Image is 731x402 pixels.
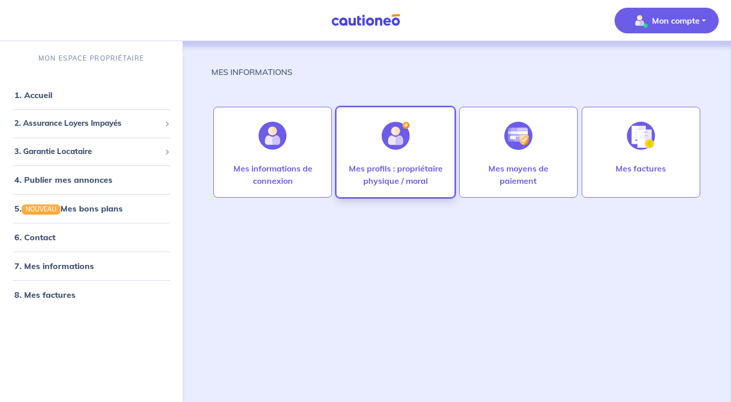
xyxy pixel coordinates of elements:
[347,162,444,187] p: Mes profils : propriétaire physique / moral
[382,122,410,150] img: illu_account_add.svg
[4,198,179,219] div: 5.NOUVEAUMes bons plans
[631,12,648,29] img: illu_account_valid_menu.svg
[615,8,719,33] button: illu_account_valid_menu.svgMon compte
[259,122,287,150] img: illu_account.svg
[224,162,321,187] p: Mes informations de connexion
[470,162,567,187] p: Mes moyens de paiement
[14,175,112,185] a: 4. Publier mes annonces
[14,261,94,271] a: 7. Mes informations
[4,284,179,305] div: 8. Mes factures
[504,122,532,150] img: illu_credit_card_no_anim.svg
[14,146,161,158] span: 3. Garantie Locataire
[14,203,123,214] a: 5.NOUVEAUMes bons plans
[616,162,666,175] p: Mes factures
[14,118,161,129] span: 2. Assurance Loyers Impayés
[4,113,179,133] div: 2. Assurance Loyers Impayés
[14,232,55,242] a: 6. Contact
[4,142,179,162] div: 3. Garantie Locataire
[4,256,179,276] div: 7. Mes informations
[38,53,144,63] p: MON ESPACE PROPRIÉTAIRE
[4,85,179,105] div: 1. Accueil
[627,122,655,150] img: illu_invoice.svg
[327,14,404,27] img: Cautioneo
[652,14,700,27] p: Mon compte
[211,66,292,78] p: MES INFORMATIONS
[14,290,75,300] a: 8. Mes factures
[14,90,52,100] a: 1. Accueil
[4,169,179,190] div: 4. Publier mes annonces
[4,227,179,247] div: 6. Contact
